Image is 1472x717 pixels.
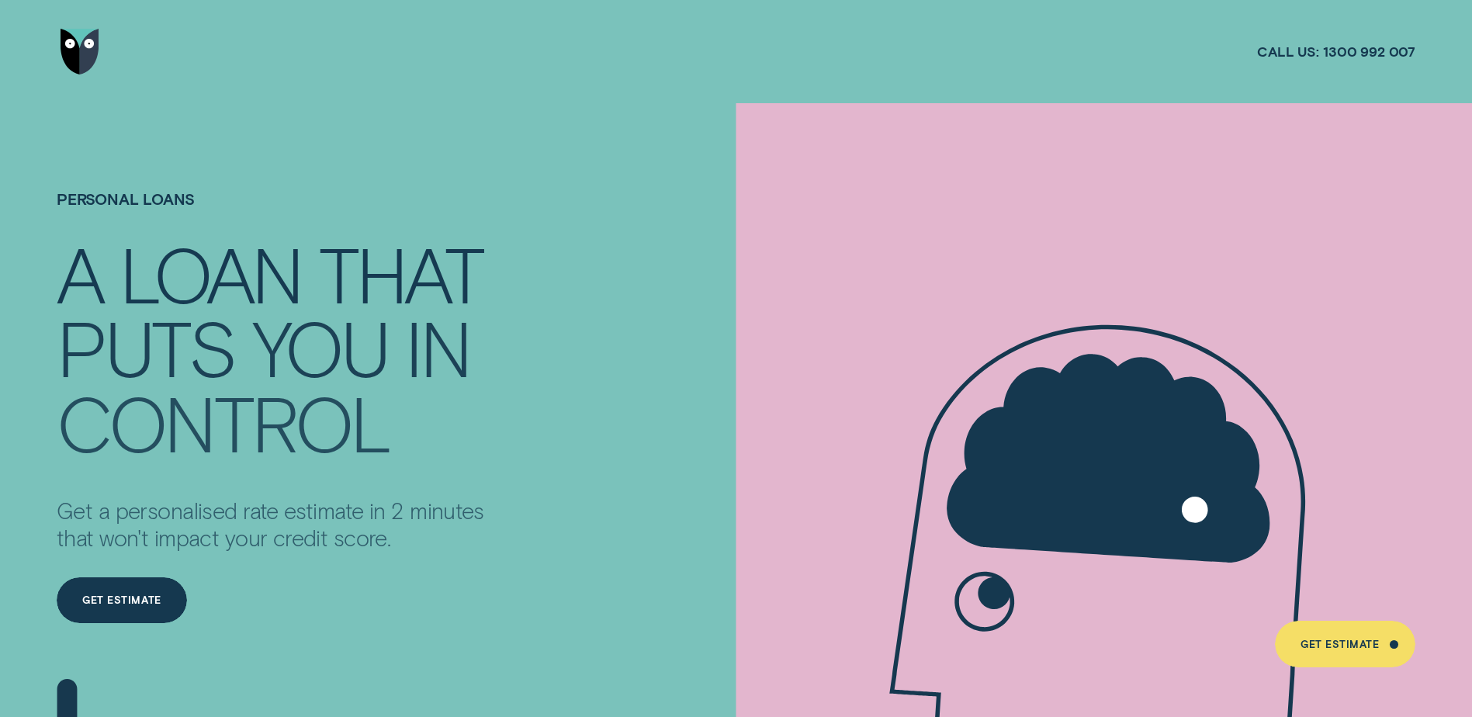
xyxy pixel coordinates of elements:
[57,577,187,624] a: Get Estimate
[57,386,390,458] div: CONTROL
[57,311,234,383] div: PUTS
[57,237,102,310] div: A
[61,29,99,75] img: Wisr
[1275,621,1415,667] a: Get Estimate
[405,311,470,383] div: IN
[1257,43,1415,61] a: Call us:1300 992 007
[319,237,483,310] div: THAT
[57,237,503,452] h4: A LOAN THAT PUTS YOU IN CONTROL
[57,190,503,237] h1: Wisr Personal Loans
[1323,43,1415,61] span: 1300 992 007
[1257,43,1319,61] span: Call us:
[252,311,388,383] div: YOU
[57,497,503,552] p: Get a personalised rate estimate in 2 minutes that won't impact your credit score.
[119,237,301,310] div: LOAN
